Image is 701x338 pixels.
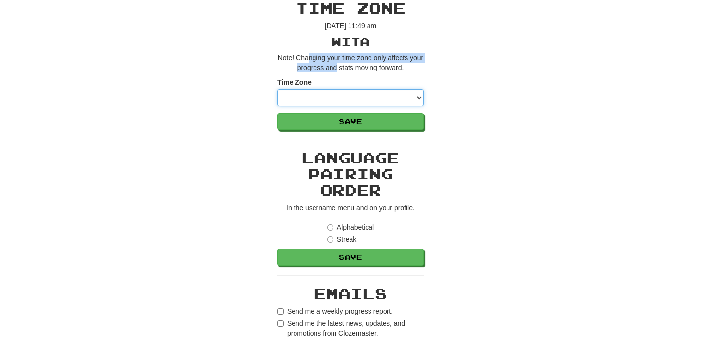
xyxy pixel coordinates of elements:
[277,77,312,87] label: Time Zone
[277,306,393,316] label: Send me a weekly progress report.
[277,320,284,327] input: Send me the latest news, updates, and promotions from Clozemaster.
[277,249,424,266] button: Save
[277,285,424,302] h2: Emails
[277,21,424,31] p: [DATE] 11:49 am
[277,113,424,130] button: Save
[277,203,424,213] p: In the username menu and on your profile.
[327,224,333,231] input: Alphabetical
[277,36,424,48] h3: WITA
[277,308,284,315] input: Send me a weekly progress report.
[327,234,356,244] label: Streak
[277,53,424,72] p: Note! Changing your time zone only affects your progress and stats moving forward.
[327,222,374,232] label: Alphabetical
[327,236,333,243] input: Streak
[277,150,424,198] h2: Language Pairing Order
[277,319,424,338] label: Send me the latest news, updates, and promotions from Clozemaster.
